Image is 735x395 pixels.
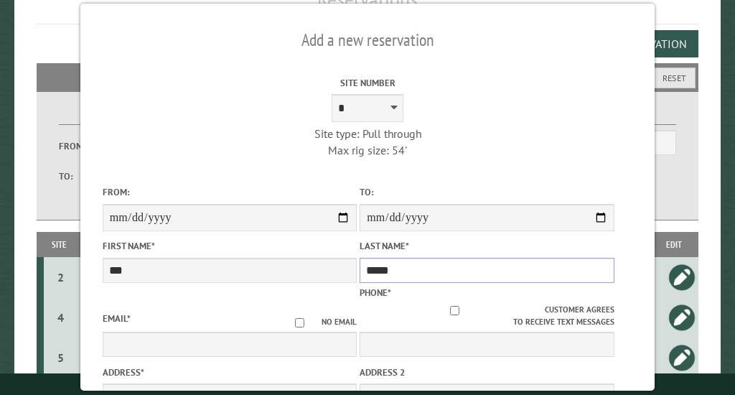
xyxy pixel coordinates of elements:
label: First Name [103,239,357,253]
label: Email [103,312,131,325]
div: [DATE] - [DATE] [76,270,184,284]
label: No email [278,316,357,328]
label: To: [360,185,614,199]
input: No email [278,318,322,327]
div: 2 [50,270,72,284]
th: Edit [650,232,698,257]
div: 4 [50,310,72,325]
button: Reset [653,68,696,88]
label: From: [103,185,357,199]
label: To: [59,169,97,183]
label: Dates [59,108,210,125]
label: Last Name [360,239,614,253]
label: Customer agrees to receive text messages [360,304,614,328]
div: Max rig size: 54' [240,142,495,158]
h2: Add a new reservation [103,27,633,54]
h2: Filters [37,63,698,90]
label: Phone [360,287,391,299]
label: Address 2 [360,366,614,379]
label: From: [59,139,97,153]
div: [DATE] - [DATE] [76,350,184,365]
div: 5 [50,350,72,365]
div: Site type: Pull through [240,126,495,141]
th: Dates [74,232,186,257]
th: Site [44,232,74,257]
input: Customer agrees to receive text messages [365,306,545,315]
label: Site Number [240,76,495,90]
div: [DATE] - [DATE] [76,310,184,325]
label: Address [103,366,357,379]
